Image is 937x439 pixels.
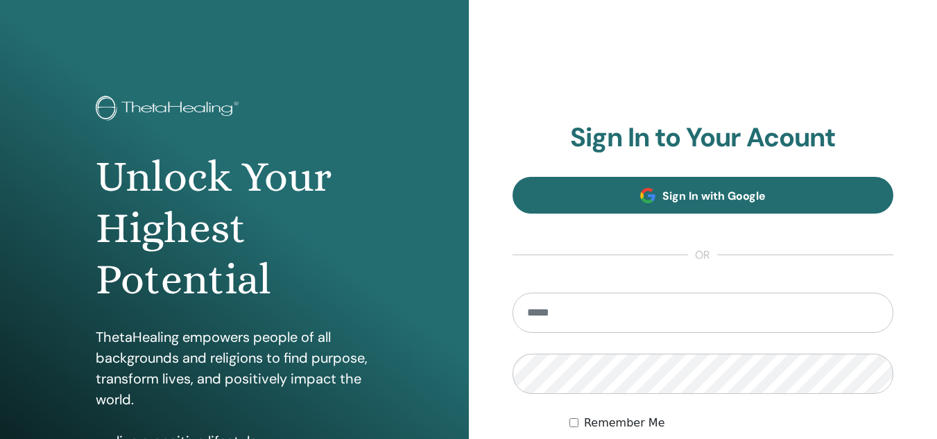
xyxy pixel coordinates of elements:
div: Keep me authenticated indefinitely or until I manually logout [569,415,893,431]
h1: Unlock Your Highest Potential [96,151,373,306]
a: Sign In with Google [513,177,894,214]
span: Sign In with Google [662,189,766,203]
h2: Sign In to Your Acount [513,122,894,154]
label: Remember Me [584,415,665,431]
p: ThetaHealing empowers people of all backgrounds and religions to find purpose, transform lives, a... [96,327,373,410]
span: or [688,247,717,264]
